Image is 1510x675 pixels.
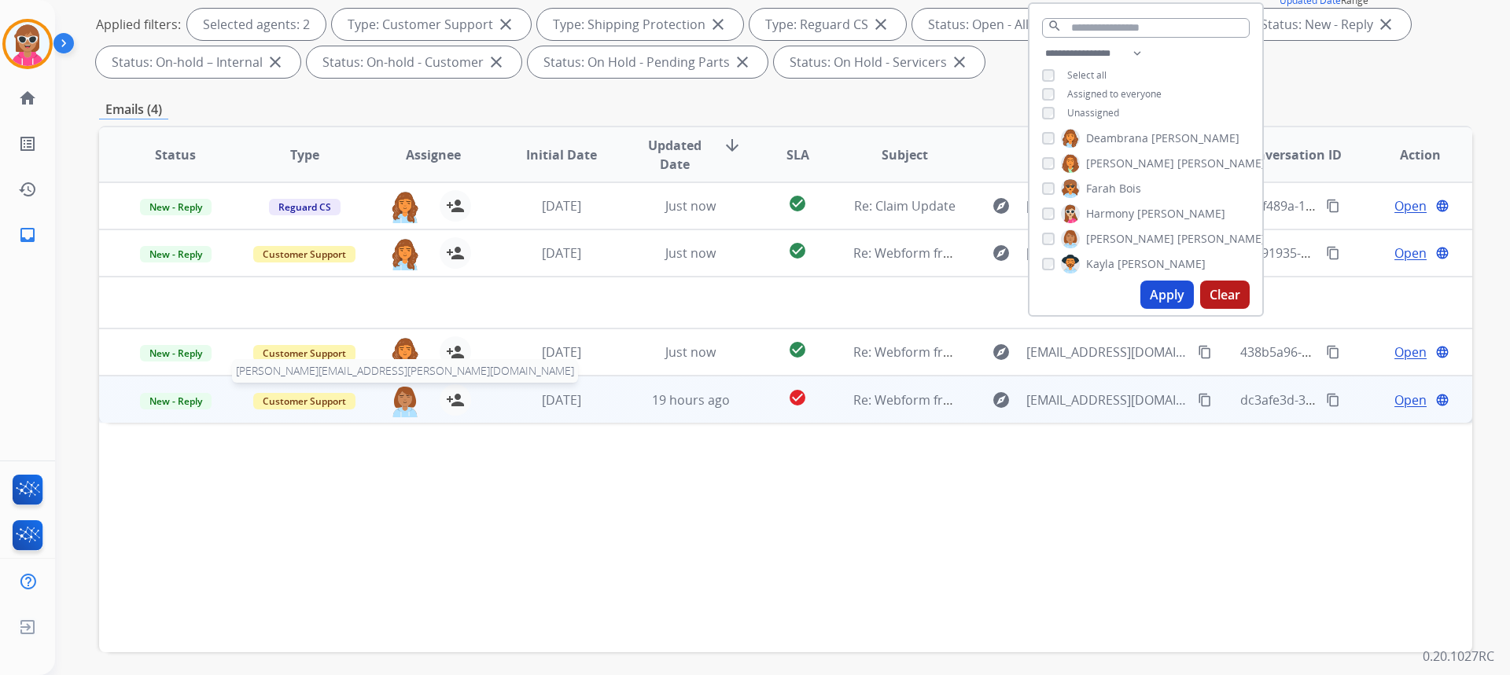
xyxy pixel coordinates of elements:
[749,9,906,40] div: Type: Reguard CS
[307,46,521,78] div: Status: On-hold - Customer
[652,391,730,409] span: 19 hours ago
[1394,343,1427,361] span: Open
[18,180,37,199] mat-icon: history
[1394,391,1427,409] span: Open
[912,9,1066,40] div: Status: Open - All
[723,136,742,155] mat-icon: arrow_downward
[992,244,1011,262] mat-icon: explore
[266,53,285,72] mat-icon: close
[389,336,421,369] img: agent-avatar
[290,145,319,164] span: Type
[1086,256,1114,272] span: Kayla
[786,145,809,164] span: SLA
[140,199,212,215] span: New - Reply
[992,343,1011,361] mat-icon: explore
[1240,343,1478,361] span: 438b5a96-5b42-4e16-8429-8a22cf600fd5
[1394,196,1427,215] span: Open
[950,53,969,72] mat-icon: close
[1241,145,1342,164] span: Conversation ID
[253,345,355,361] span: Customer Support
[389,384,421,416] button: [PERSON_NAME][EMAIL_ADDRESS][PERSON_NAME][DOMAIN_NAME]
[788,194,807,213] mat-icon: check_circle
[774,46,985,78] div: Status: On Hold - Servicers
[528,46,768,78] div: Status: On Hold - Pending Parts
[1435,393,1449,407] mat-icon: language
[1177,156,1265,171] span: [PERSON_NAME]
[1326,246,1340,260] mat-icon: content_copy
[665,343,716,361] span: Just now
[1326,345,1340,359] mat-icon: content_copy
[1343,127,1472,182] th: Action
[871,15,890,34] mat-icon: close
[99,100,168,119] p: Emails (4)
[1067,68,1107,82] span: Select all
[1086,206,1134,222] span: Harmony
[788,241,807,260] mat-icon: check_circle
[788,388,807,407] mat-icon: check_circle
[1326,393,1340,407] mat-icon: content_copy
[1140,281,1194,309] button: Apply
[1026,196,1188,215] span: [EMAIL_ADDRESS][DOMAIN_NAME]
[140,393,212,409] span: New - Reply
[406,145,461,164] span: Assignee
[1245,9,1411,40] div: Status: New - Reply
[253,393,355,409] span: Customer Support
[1151,130,1239,146] span: [PERSON_NAME]
[155,145,196,164] span: Status
[992,196,1011,215] mat-icon: explore
[1026,244,1188,262] span: [EMAIL_ADDRESS][DOMAIN_NAME]
[665,244,716,262] span: Just now
[6,22,50,66] img: avatar
[1198,345,1212,359] mat-icon: content_copy
[140,246,212,262] span: New - Reply
[140,345,212,361] span: New - Reply
[992,391,1011,409] mat-icon: explore
[1376,15,1395,34] mat-icon: close
[788,340,807,359] mat-icon: check_circle
[389,384,421,417] img: agent-avatar
[389,237,421,270] img: agent-avatar
[1423,647,1494,666] p: 0.20.1027RC
[1067,87,1162,101] span: Assigned to everyone
[496,15,515,34] mat-icon: close
[1086,130,1148,146] span: Deambrana
[18,134,37,153] mat-icon: list_alt
[96,46,300,78] div: Status: On-hold – Internal
[1086,231,1174,247] span: [PERSON_NAME]
[1026,391,1188,409] span: [EMAIL_ADDRESS][DOMAIN_NAME]
[1435,246,1449,260] mat-icon: language
[665,197,716,215] span: Just now
[733,53,752,72] mat-icon: close
[1198,393,1212,407] mat-icon: content_copy
[709,15,727,34] mat-icon: close
[854,197,956,215] span: Re: Claim Update
[882,145,928,164] span: Subject
[446,343,465,361] mat-icon: person_add
[1118,256,1206,272] span: [PERSON_NAME]
[542,197,581,215] span: [DATE]
[1435,199,1449,213] mat-icon: language
[332,9,531,40] div: Type: Customer Support
[639,136,711,174] span: Updated Date
[1435,345,1449,359] mat-icon: language
[1200,281,1250,309] button: Clear
[1048,19,1062,33] mat-icon: search
[446,244,465,262] mat-icon: person_add
[1067,106,1119,119] span: Unassigned
[853,343,1231,361] span: Re: Webform from [EMAIL_ADDRESS][DOMAIN_NAME] on [DATE]
[1086,156,1174,171] span: [PERSON_NAME]
[542,343,581,361] span: [DATE]
[526,145,597,164] span: Initial Date
[446,391,465,409] mat-icon: person_add
[1394,244,1427,262] span: Open
[1119,181,1141,196] span: Bois
[253,246,355,262] span: Customer Support
[1177,231,1265,247] span: [PERSON_NAME]
[1326,199,1340,213] mat-icon: content_copy
[446,196,465,215] mat-icon: person_add
[1137,206,1225,222] span: [PERSON_NAME]
[96,15,181,34] p: Applied filters:
[18,226,37,244] mat-icon: inbox
[537,9,743,40] div: Type: Shipping Protection
[1026,343,1188,361] span: [EMAIL_ADDRESS][DOMAIN_NAME]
